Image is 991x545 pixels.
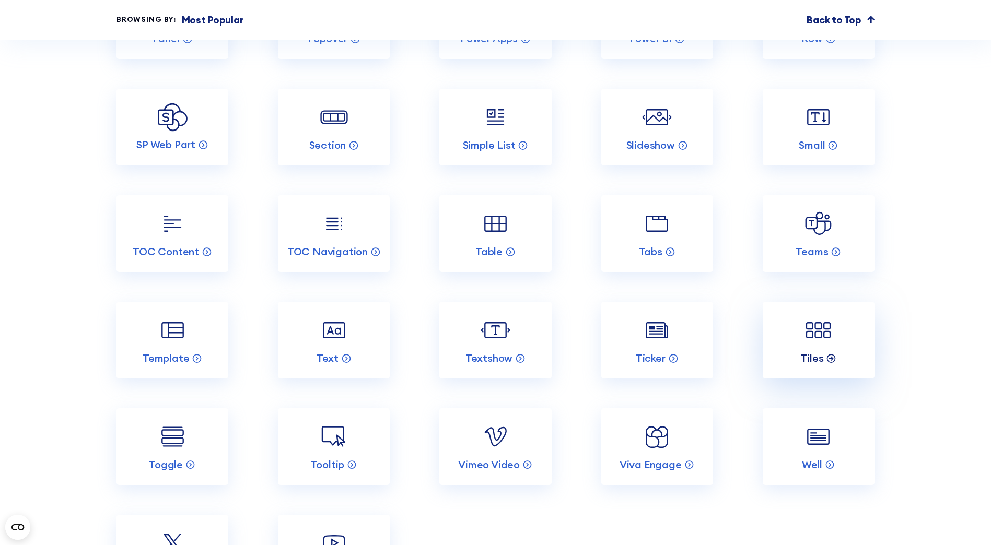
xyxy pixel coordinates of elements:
[807,13,875,27] a: Back to Top
[116,302,228,378] a: Template
[158,103,188,132] img: SP Web Part
[475,245,503,258] p: Table
[116,408,228,485] a: Toggle
[5,515,30,540] button: Open CMP widget
[319,315,349,345] img: Text
[158,315,188,345] img: Template
[182,13,244,27] p: Most Popular
[763,195,875,272] a: Teams
[803,209,833,239] img: Teams
[763,408,875,485] a: Well
[458,458,520,471] p: Vimeo Video
[149,458,183,471] p: Toggle
[601,302,713,378] a: Ticker
[626,138,675,152] p: Slideshow
[639,245,662,258] p: Tabs
[642,209,672,239] img: Tabs
[143,351,189,365] p: Template
[278,302,390,378] a: Text
[311,458,345,471] p: Tooltip
[317,351,339,365] p: Text
[481,315,510,345] img: Textshow
[439,89,551,165] a: Simple List
[799,138,825,152] p: Small
[133,245,199,258] p: TOC Content
[319,102,349,132] img: Section
[802,458,822,471] p: Well
[807,13,861,27] p: Back to Top
[278,89,390,165] a: Section
[158,422,188,452] img: Toggle
[287,245,368,258] p: TOC Navigation
[439,195,551,272] a: Table
[481,102,510,132] img: Simple List
[642,422,672,452] img: Viva Engage
[642,315,672,345] img: Ticker
[796,245,828,258] p: Teams
[620,458,682,471] p: Viva Engage
[319,209,349,239] img: TOC Navigation
[309,138,346,152] p: Section
[803,422,833,452] img: Well
[939,495,991,545] iframe: Chat Widget
[636,351,666,365] p: Ticker
[319,422,349,452] img: Tooltip
[601,89,713,165] a: Slideshow
[465,351,512,365] p: Textshow
[278,408,390,485] a: Tooltip
[763,302,875,378] a: Tiles
[642,102,672,132] img: Slideshow
[803,315,833,345] img: Tiles
[481,209,510,239] img: Table
[763,89,875,165] a: Small
[439,302,551,378] a: Textshow
[481,422,510,452] img: Vimeo Video
[439,408,551,485] a: Vimeo Video
[803,102,833,132] img: Small
[463,138,516,152] p: Simple List
[601,408,713,485] a: Viva Engage
[278,195,390,272] a: TOC Navigation
[601,195,713,272] a: Tabs
[116,89,228,165] a: SP Web Part
[116,195,228,272] a: TOC Content
[800,351,823,365] p: Tiles
[158,209,188,239] img: TOC Content
[136,138,195,151] p: SP Web Part
[116,14,177,25] div: Browsing by:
